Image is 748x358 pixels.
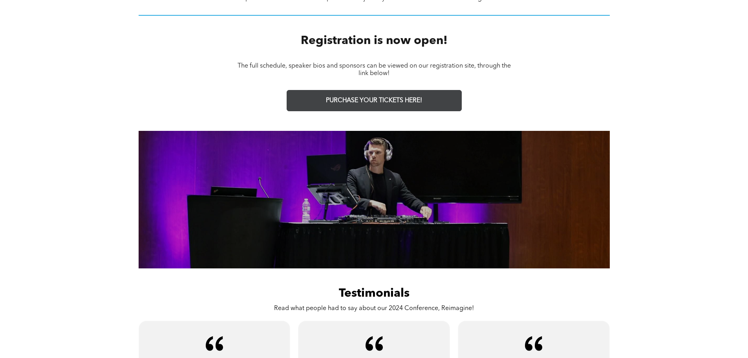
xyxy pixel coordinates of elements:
span: The full schedule, speaker bios and sponsors can be viewed on our registration site, through the ... [238,63,511,77]
span: PURCHASE YOUR TICKETS HERE! [326,97,422,105]
span: Testimonials [339,288,410,299]
span: Read what people had to say about our 2024 Conference, Reimagine! [274,305,474,312]
span: Registration is now open! [301,35,448,47]
a: PURCHASE YOUR TICKETS HERE! [287,90,462,111]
